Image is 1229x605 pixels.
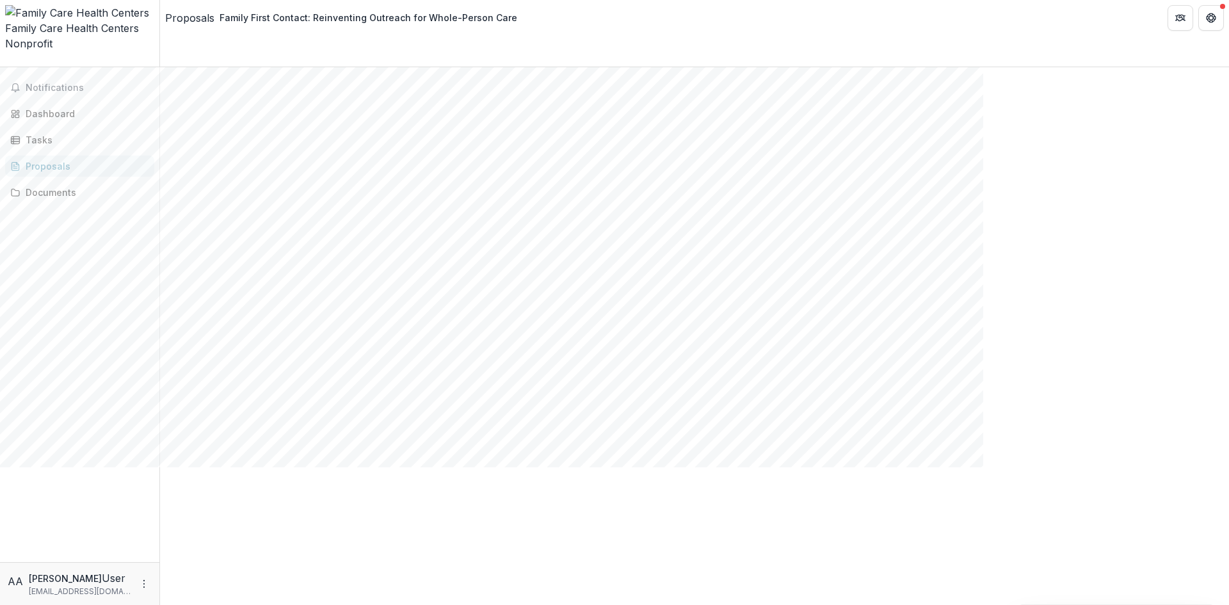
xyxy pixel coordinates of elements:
div: Tasks [26,133,144,147]
div: Proposals [165,10,214,26]
button: Get Help [1198,5,1224,31]
div: Proposals [26,159,144,173]
span: Notifications [26,83,149,93]
img: Family Care Health Centers [5,5,154,20]
button: Partners [1168,5,1193,31]
nav: breadcrumb [165,8,522,27]
p: User [102,570,125,586]
button: More [136,576,152,592]
span: Nonprofit [5,37,52,50]
div: Documents [26,186,144,199]
p: [PERSON_NAME] [29,572,102,585]
div: Alina Ainyette [8,574,24,589]
p: [EMAIL_ADDRESS][DOMAIN_NAME] [29,586,131,597]
div: Family Care Health Centers [5,20,154,36]
div: Dashboard [26,107,144,120]
div: Family First Contact: Reinventing Outreach for Whole-Person Care [220,11,517,24]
